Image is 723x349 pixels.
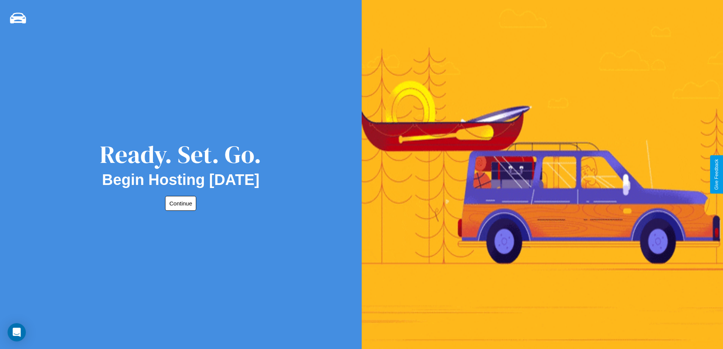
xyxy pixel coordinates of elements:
h2: Begin Hosting [DATE] [102,171,260,188]
div: Ready. Set. Go. [100,137,261,171]
button: Continue [165,196,196,211]
div: Give Feedback [714,159,719,190]
div: Open Intercom Messenger [8,323,26,341]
